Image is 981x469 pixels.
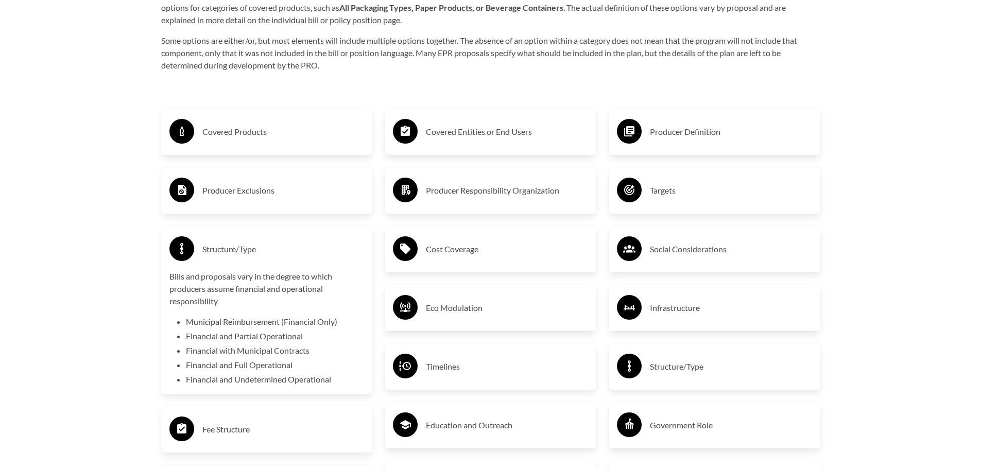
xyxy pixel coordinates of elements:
h3: Infrastructure [650,300,812,316]
h3: Producer Exclusions [202,182,365,199]
li: Financial and Undetermined Operational [186,373,365,386]
li: Municipal Reimbursement (Financial Only) [186,316,365,328]
h3: Covered Entities or End Users [426,124,588,140]
h3: Social Considerations [650,241,812,257]
h3: Eco Modulation [426,300,588,316]
h3: Cost Coverage [426,241,588,257]
p: Bills and proposals vary in the degree to which producers assume financial and operational respon... [169,270,365,307]
h3: Education and Outreach [426,417,588,433]
h3: Timelines [426,358,588,375]
h3: Structure/Type [202,241,365,257]
li: Financial and Full Operational [186,359,365,371]
p: Some options are either/or, but most elements will include multiple options together. The absence... [161,34,820,72]
h3: Producer Definition [650,124,812,140]
strong: All Packaging Types, Paper Products, or Beverage Containers [339,3,563,12]
h3: Government Role [650,417,812,433]
h3: Producer Responsibility Organization [426,182,588,199]
h3: Covered Products [202,124,365,140]
h3: Targets [650,182,812,199]
li: Financial and Partial Operational [186,330,365,342]
li: Financial with Municipal Contracts [186,344,365,357]
h3: Fee Structure [202,421,365,438]
h3: Structure/Type [650,358,812,375]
